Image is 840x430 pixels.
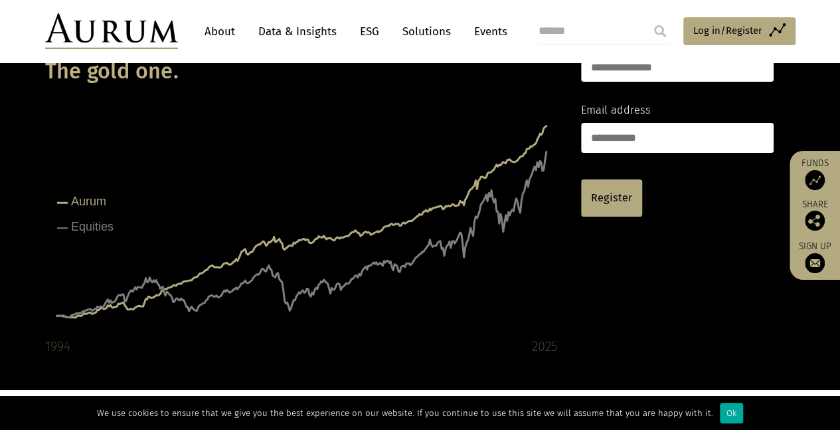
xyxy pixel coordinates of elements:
[581,102,651,119] label: Email address
[647,18,673,45] input: Submit
[805,211,825,231] img: Share this post
[71,195,106,208] tspan: Aurum
[796,200,833,231] div: Share
[693,23,762,39] span: Log in/Register
[796,241,833,273] a: Sign up
[45,13,178,49] img: Aurum
[198,19,242,44] a: About
[532,336,558,357] div: 2025
[45,58,179,84] span: The gold one.
[683,17,796,45] a: Log in/Register
[805,253,825,273] img: Sign up to our newsletter
[720,403,743,423] div: Ok
[71,220,114,233] tspan: Equities
[581,179,642,217] a: Register
[396,19,458,44] a: Solutions
[467,19,507,44] a: Events
[805,170,825,190] img: Access Funds
[353,19,386,44] a: ESG
[45,336,70,357] div: 1994
[252,19,343,44] a: Data & Insights
[796,158,833,190] a: Funds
